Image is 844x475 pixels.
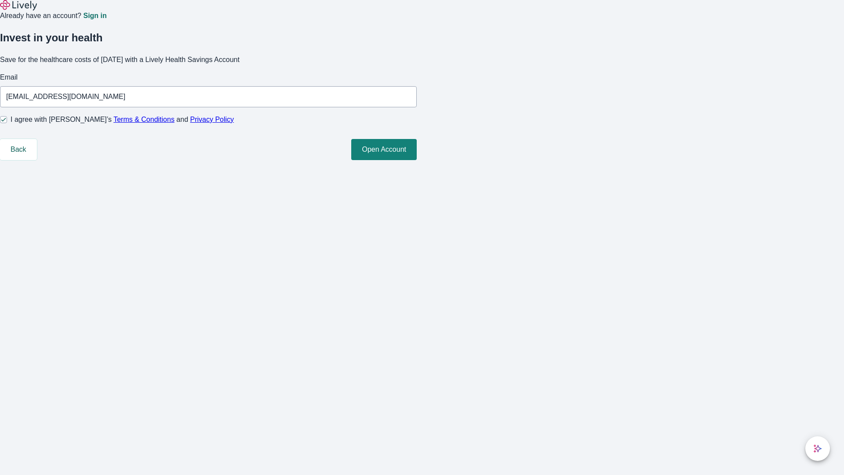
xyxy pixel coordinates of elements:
span: I agree with [PERSON_NAME]’s and [11,114,234,125]
a: Sign in [83,12,106,19]
a: Privacy Policy [190,116,234,123]
button: Open Account [351,139,417,160]
svg: Lively AI Assistant [813,444,822,453]
button: chat [805,436,830,461]
a: Terms & Conditions [113,116,175,123]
